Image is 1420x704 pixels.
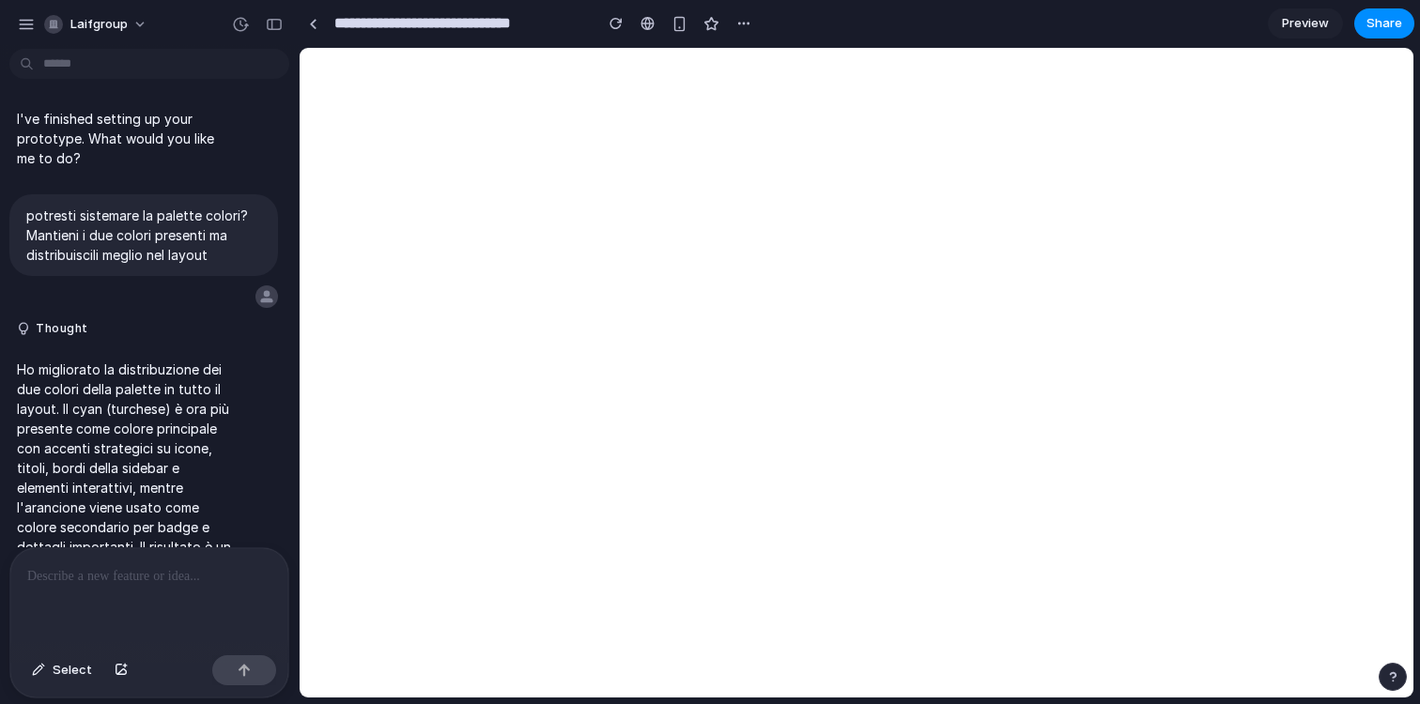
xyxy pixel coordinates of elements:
[53,661,92,680] span: Select
[26,206,261,265] p: potresti sistemare la palette colori? Mantieni i due colori presenti ma distribuiscili meglio nel...
[1366,14,1402,33] span: Share
[1354,8,1414,38] button: Share
[23,655,101,685] button: Select
[37,9,157,39] button: laifgroup
[1282,14,1329,33] span: Preview
[70,15,128,34] span: laifgroup
[17,109,232,168] p: I've finished setting up your prototype. What would you like me to do?
[1268,8,1343,38] a: Preview
[17,360,232,616] p: Ho migliorato la distribuzione dei due colori della palette in tutto il layout. Il cyan (turchese...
